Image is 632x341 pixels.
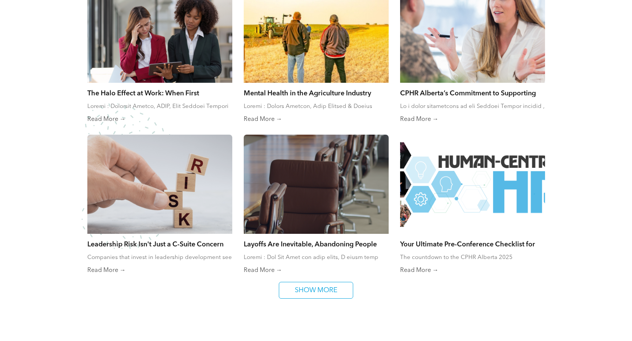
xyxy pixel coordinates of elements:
div: The countdown to the CPHR Alberta 2025 Conference has officially begun! [400,254,545,261]
a: The Halo Effect at Work: When First Impressions Cloud Fair Judgment [87,88,232,97]
div: Companies that invest in leadership development see real returns. According to Brandon Hall Group... [87,254,232,261]
a: Read More → [400,267,545,274]
span: SHOW MORE [292,282,340,298]
a: Read More → [87,116,232,123]
a: Read More → [244,116,389,123]
a: Your Ultimate Pre-Conference Checklist for the CPHR Alberta 2025 Conference! [400,240,545,248]
a: CPHR Alberta’s Commitment to Supporting Reservists [400,88,545,97]
a: Read More → [87,267,232,274]
div: Lo i dolor sitametcons ad eli Seddoei Tempor incidid , UTLA Etdolor magnaaliq en adminimv qui nos... [400,103,545,110]
a: Leadership Risk Isn't Just a C-Suite Concern [87,240,232,248]
a: Layoffs Are Inevitable, Abandoning People Isn’t [244,240,389,248]
div: Loremi : Dol Sit Amet con adip elits, D eiusm temp incid utlaboreetdol mag ali enimadmi veni quis... [244,254,389,261]
a: Mental Health in the Agriculture Industry [244,88,389,97]
a: Read More → [400,116,545,123]
a: Read More → [244,267,389,274]
div: Loremi : Dolorsit Ametco, ADIP, Elit Seddoei Tempori Ut lab etdo-magna aliqu en AD, mi venia quis... [87,103,232,110]
div: Loremi : Dolors Ametcon, Adip Elitsed & Doeius Temporin Utlabo etdolo ma aliquaenimad minimvenia ... [244,103,389,110]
